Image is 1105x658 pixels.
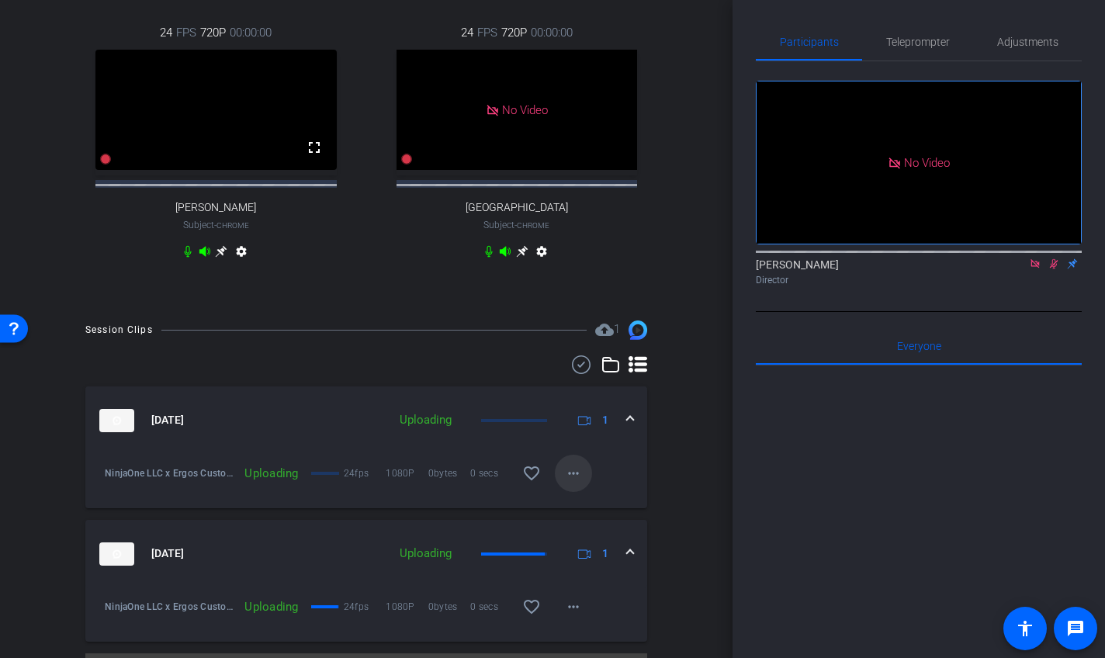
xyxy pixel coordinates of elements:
[897,341,941,352] span: Everyone
[305,138,324,157] mat-icon: fullscreen
[477,24,497,41] span: FPS
[392,545,459,563] div: Uploading
[175,201,256,214] span: [PERSON_NAME]
[237,599,306,615] div: Uploading
[214,220,216,230] span: -
[160,24,172,41] span: 24
[232,245,251,264] mat-icon: settings
[522,597,541,616] mat-icon: favorite_border
[1066,619,1085,638] mat-icon: message
[176,24,196,41] span: FPS
[428,466,471,481] span: 0bytes
[151,412,184,428] span: [DATE]
[386,466,428,481] span: 1080P
[428,599,471,615] span: 0bytes
[517,221,549,230] span: Chrome
[470,466,513,481] span: 0 secs
[99,409,134,432] img: thumb-nail
[1016,619,1034,638] mat-icon: accessibility
[392,411,459,429] div: Uploading
[602,545,608,562] span: 1
[183,218,249,232] span: Subject
[344,599,386,615] span: 24fps
[502,102,548,116] span: No Video
[564,464,583,483] mat-icon: more_horiz
[514,220,517,230] span: -
[85,386,647,455] mat-expansion-panel-header: thumb-nail[DATE]Uploading1
[997,36,1058,47] span: Adjustments
[564,597,583,616] mat-icon: more_horiz
[151,545,184,562] span: [DATE]
[105,466,237,481] span: NinjaOne LLC x Ergos Customer Story - [PERSON_NAME]-ergos.com-Galaxy S23-2025-09-24-15-16-31-833-0
[466,201,568,214] span: [GEOGRAPHIC_DATA]
[237,466,306,481] div: Uploading
[756,273,1082,287] div: Director
[85,588,647,642] div: thumb-nail[DATE]Uploading1
[602,412,608,428] span: 1
[230,24,272,41] span: 00:00:00
[470,599,513,615] span: 0 secs
[105,599,237,615] span: NinjaOne LLC x Ergos Customer Story - [PERSON_NAME]-ergos.com-Galaxy S23-2025-09-24-14-33-15-173-0
[532,245,551,264] mat-icon: settings
[629,320,647,339] img: Session clips
[85,455,647,508] div: thumb-nail[DATE]Uploading1
[200,24,226,41] span: 720P
[461,24,473,41] span: 24
[904,155,950,169] span: No Video
[886,36,950,47] span: Teleprompter
[386,599,428,615] span: 1080P
[780,36,839,47] span: Participants
[595,320,614,339] mat-icon: cloud_upload
[531,24,573,41] span: 00:00:00
[344,466,386,481] span: 24fps
[99,542,134,566] img: thumb-nail
[85,322,153,338] div: Session Clips
[501,24,527,41] span: 720P
[216,221,249,230] span: Chrome
[756,257,1082,287] div: [PERSON_NAME]
[483,218,549,232] span: Subject
[522,464,541,483] mat-icon: favorite_border
[614,322,620,336] span: 1
[85,520,647,588] mat-expansion-panel-header: thumb-nail[DATE]Uploading1
[595,320,620,339] span: Destinations for your clips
